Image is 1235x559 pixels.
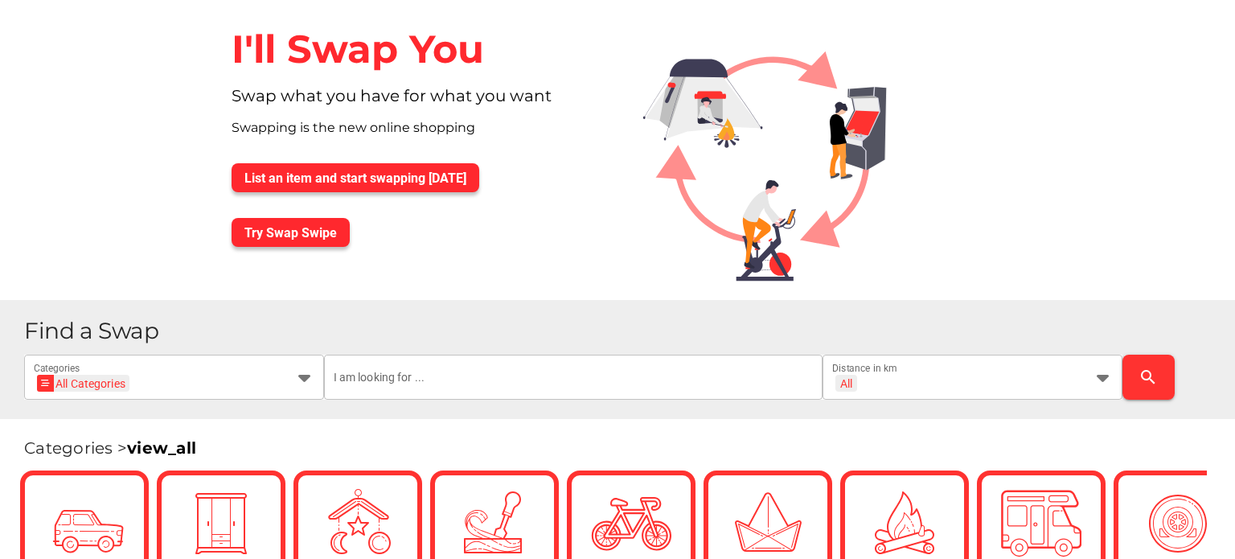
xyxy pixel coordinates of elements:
i: search [1139,368,1158,387]
a: view_all [127,438,196,458]
button: Try Swap Swipe [232,218,350,247]
span: List an item and start swapping [DATE] [244,171,466,186]
span: Try Swap Swipe [244,225,337,240]
div: Swap what you have for what you want [219,86,617,118]
div: I'll Swap You [219,13,617,86]
div: All Categories [42,375,125,392]
div: All [840,376,852,391]
input: I am looking for ... [334,355,814,400]
div: Swapping is the new online shopping [219,118,617,150]
span: Categories > [24,438,196,458]
h1: Find a Swap [24,319,1222,343]
button: List an item and start swapping [DATE] [232,163,479,192]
